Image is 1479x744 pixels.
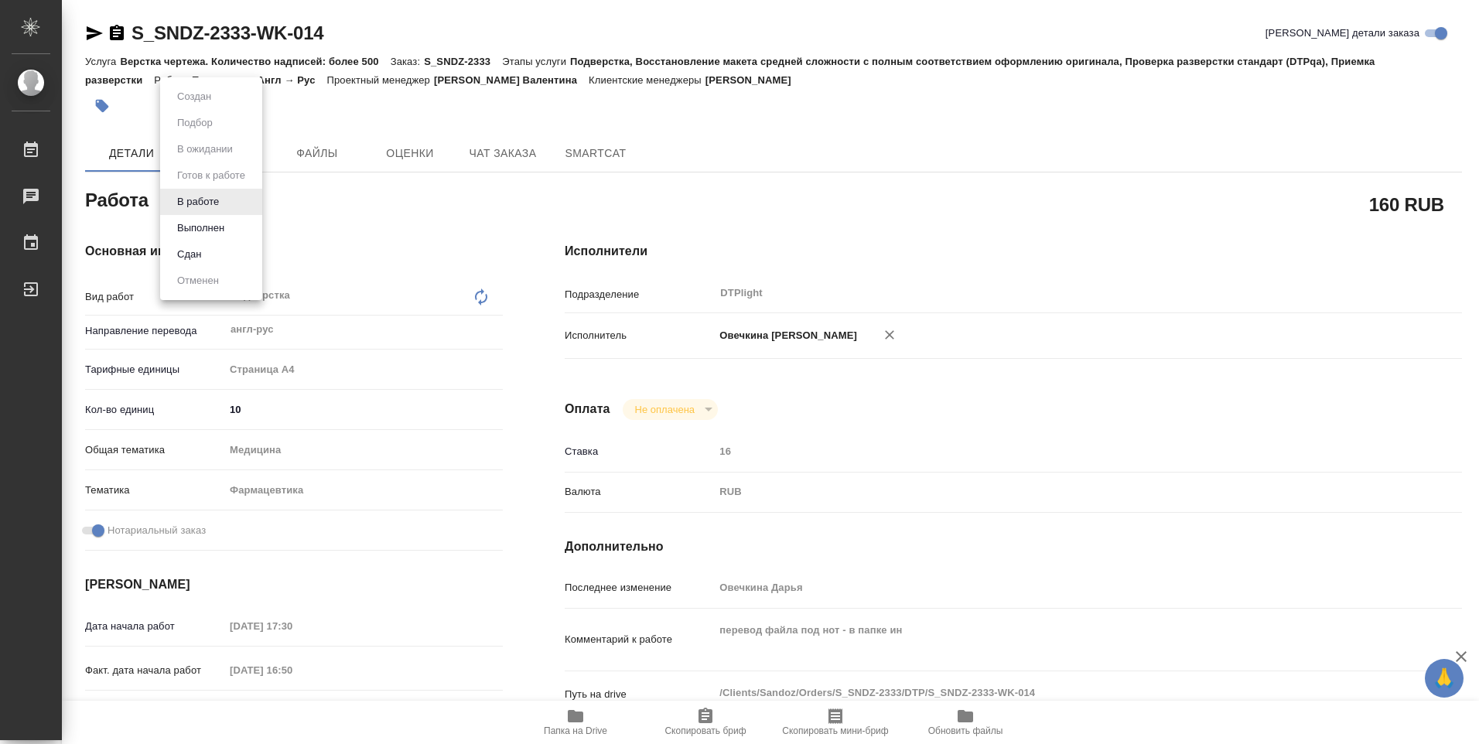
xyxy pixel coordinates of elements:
button: Сдан [172,246,206,263]
button: В работе [172,193,224,210]
button: Готов к работе [172,167,250,184]
button: Создан [172,88,216,105]
button: Отменен [172,272,224,289]
button: Выполнен [172,220,229,237]
button: Подбор [172,114,217,131]
button: В ожидании [172,141,237,158]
